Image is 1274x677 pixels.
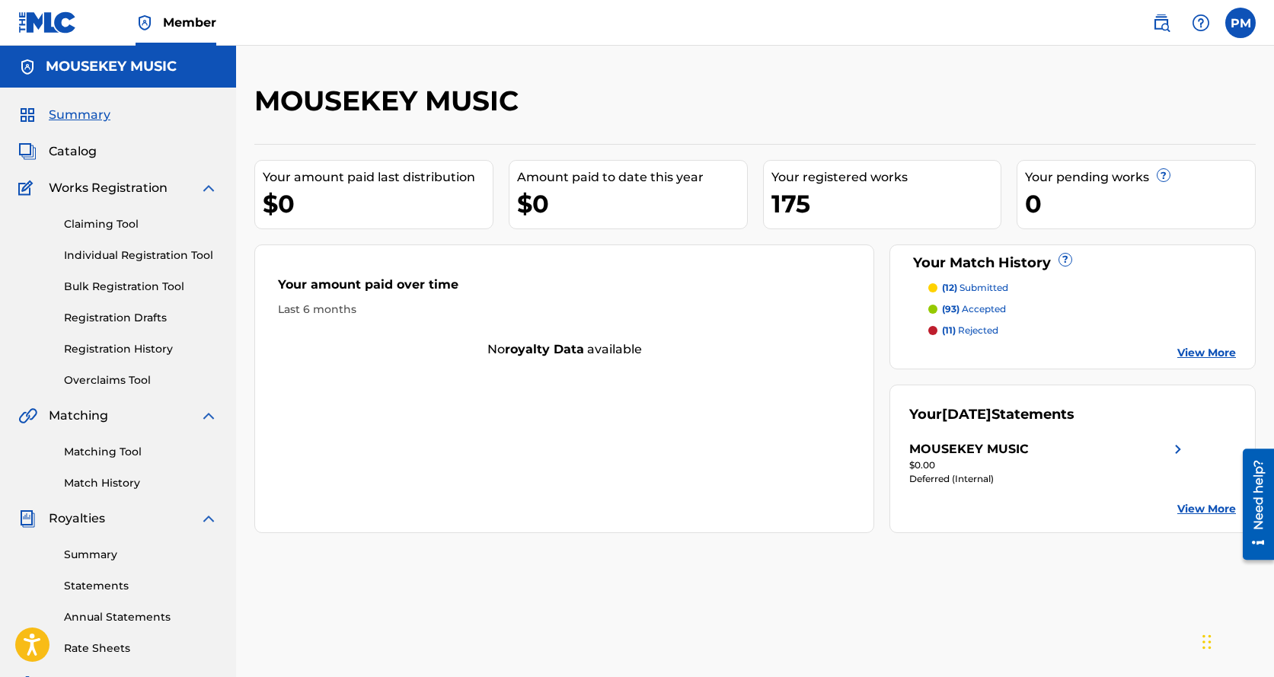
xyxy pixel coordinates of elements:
[46,58,177,75] h5: MOUSEKEY MUSIC
[136,14,154,32] img: Top Rightsholder
[64,216,218,232] a: Claiming Tool
[64,640,218,656] a: Rate Sheets
[505,342,584,356] strong: royalty data
[49,142,97,161] span: Catalog
[942,324,956,336] span: (11)
[18,179,38,197] img: Works Registration
[909,253,1236,273] div: Your Match History
[64,279,218,295] a: Bulk Registration Tool
[909,440,1029,458] div: MOUSEKEY MUSIC
[1157,169,1170,181] span: ?
[64,372,218,388] a: Overclaims Tool
[1152,14,1170,32] img: search
[1202,619,1212,665] div: Drag
[64,475,218,491] a: Match History
[1169,440,1187,458] img: right chevron icon
[278,302,851,318] div: Last 6 months
[255,340,873,359] div: No available
[18,142,37,161] img: Catalog
[771,168,1001,187] div: Your registered works
[263,168,493,187] div: Your amount paid last distribution
[928,324,1236,337] a: (11) rejected
[18,509,37,528] img: Royalties
[18,106,110,124] a: SummarySummary
[1225,8,1256,38] div: User Menu
[64,547,218,563] a: Summary
[909,440,1186,486] a: MOUSEKEY MUSICright chevron icon$0.00Deferred (Internal)
[200,407,218,425] img: expand
[49,407,108,425] span: Matching
[1025,187,1255,221] div: 0
[942,302,1006,316] p: accepted
[909,404,1074,425] div: Your Statements
[200,179,218,197] img: expand
[1198,604,1274,677] iframe: Chat Widget
[928,302,1236,316] a: (93) accepted
[928,281,1236,295] a: (12) submitted
[18,58,37,76] img: Accounts
[278,276,851,302] div: Your amount paid over time
[517,168,747,187] div: Amount paid to date this year
[64,578,218,594] a: Statements
[1192,14,1210,32] img: help
[1059,254,1071,266] span: ?
[18,106,37,124] img: Summary
[1186,8,1216,38] div: Help
[909,472,1186,486] div: Deferred (Internal)
[942,282,957,293] span: (12)
[263,187,493,221] div: $0
[1025,168,1255,187] div: Your pending works
[942,281,1008,295] p: submitted
[49,179,168,197] span: Works Registration
[18,407,37,425] img: Matching
[49,106,110,124] span: Summary
[64,310,218,326] a: Registration Drafts
[942,303,959,315] span: (93)
[942,324,998,337] p: rejected
[18,142,97,161] a: CatalogCatalog
[909,458,1186,472] div: $0.00
[1146,8,1177,38] a: Public Search
[18,11,77,34] img: MLC Logo
[517,187,747,221] div: $0
[1177,345,1236,361] a: View More
[771,187,1001,221] div: 175
[64,444,218,460] a: Matching Tool
[254,84,526,118] h2: MOUSEKEY MUSIC
[1177,501,1236,517] a: View More
[1231,443,1274,566] iframe: Resource Center
[942,406,991,423] span: [DATE]
[64,247,218,263] a: Individual Registration Tool
[49,509,105,528] span: Royalties
[64,609,218,625] a: Annual Statements
[200,509,218,528] img: expand
[64,341,218,357] a: Registration History
[163,14,216,31] span: Member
